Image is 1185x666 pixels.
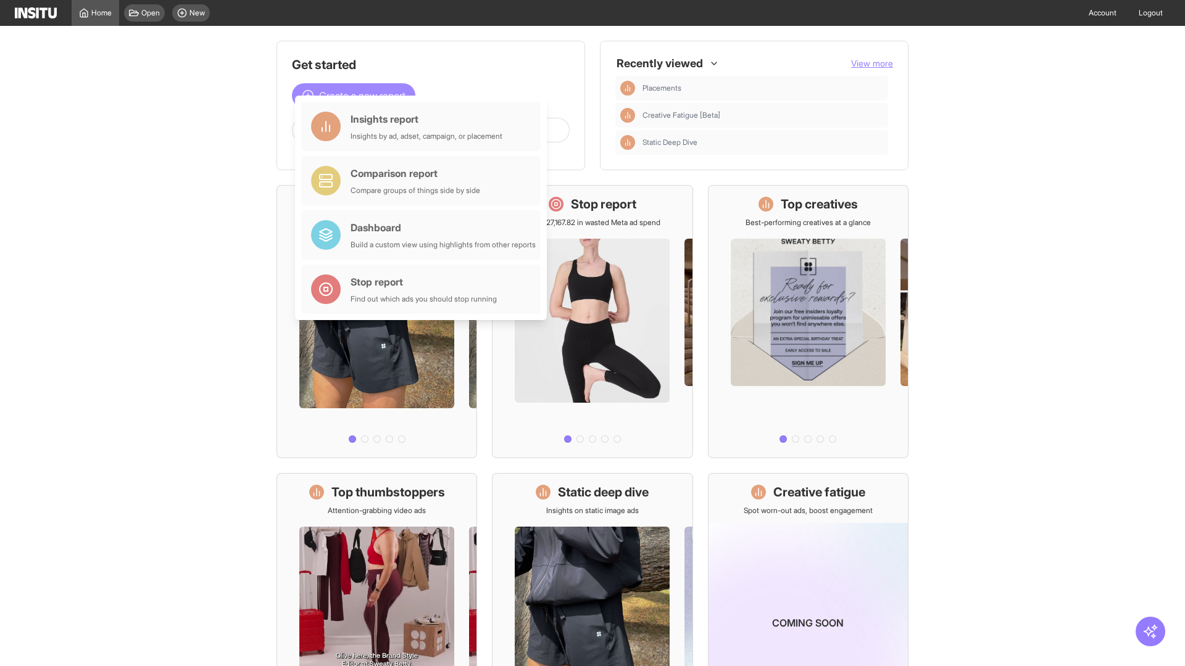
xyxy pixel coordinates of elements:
span: Creative Fatigue [Beta] [642,110,883,120]
span: Open [141,8,160,18]
div: Insights report [351,112,502,126]
h1: Top thumbstoppers [331,483,445,501]
p: Save £27,167.82 in wasted Meta ad spend [524,218,660,228]
div: Comparison report [351,166,480,181]
div: Stop report [351,274,497,289]
div: Insights [620,108,635,123]
span: Creative Fatigue [Beta] [642,110,720,120]
div: Dashboard [351,220,536,235]
h1: Static deep dive [558,483,649,501]
span: Static Deep Dive [642,138,883,147]
div: Build a custom view using highlights from other reports [351,240,536,250]
div: Compare groups of things side by side [351,186,480,195]
button: View more [851,57,893,70]
span: Create a new report [319,88,405,103]
span: View more [851,58,893,68]
span: Placements [642,83,681,93]
div: Insights by ad, adset, campaign, or placement [351,131,502,141]
div: Find out which ads you should stop running [351,294,497,304]
span: Home [91,8,112,18]
p: Insights on static image ads [546,506,639,516]
a: Top creativesBest-performing creatives at a glance [708,185,908,458]
p: Best-performing creatives at a glance [746,218,871,228]
div: Insights [620,81,635,96]
p: Attention-grabbing video ads [328,506,426,516]
span: New [189,8,205,18]
img: Logo [15,7,57,18]
a: Stop reportSave £27,167.82 in wasted Meta ad spend [492,185,692,458]
h1: Top creatives [781,195,858,213]
h1: Stop report [571,195,636,213]
span: Static Deep Dive [642,138,697,147]
h1: Get started [292,56,570,73]
a: What's live nowSee all active ads instantly [276,185,477,458]
div: Insights [620,135,635,150]
button: Create a new report [292,83,415,108]
span: Placements [642,83,883,93]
